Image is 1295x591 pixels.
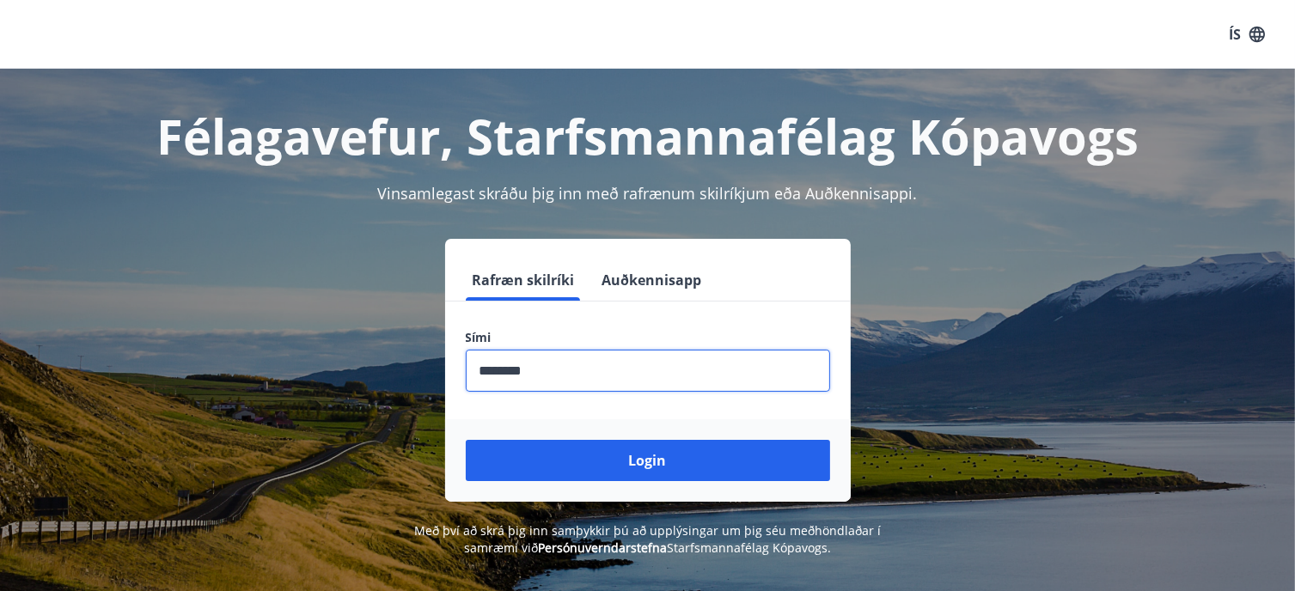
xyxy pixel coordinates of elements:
button: Rafræn skilríki [466,259,582,301]
span: Með því að skrá þig inn samþykkir þú að upplýsingar um þig séu meðhöndlaðar í samræmi við Starfsm... [414,522,881,556]
button: Auðkennisapp [596,259,709,301]
button: ÍS [1219,19,1274,50]
span: Vinsamlegast skráðu þig inn með rafrænum skilríkjum eða Auðkennisappi. [378,183,918,204]
button: Login [466,440,830,481]
h1: Félagavefur, Starfsmannafélag Kópavogs [50,103,1246,168]
label: Sími [466,329,830,346]
a: Persónuverndarstefna [538,539,667,556]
